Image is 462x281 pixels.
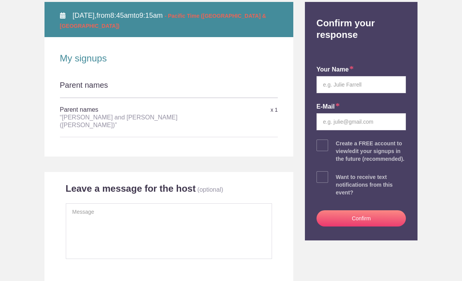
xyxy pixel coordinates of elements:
div: “[PERSON_NAME] and [PERSON_NAME] ([PERSON_NAME])” [60,114,205,129]
label: your name [317,65,354,74]
h2: Leave a message for the host [66,183,196,194]
div: Create a FREE account to view/edit your signups in the future (recommended). [336,140,406,163]
img: Calendar alt [60,12,65,19]
h5: Parent names [60,102,205,133]
span: 9:15am [139,12,163,19]
h2: Confirm your response [311,2,412,41]
p: (optional) [197,186,223,193]
input: e.g. julie@gmail.com [317,113,406,130]
span: [DATE], [73,12,97,19]
div: Parent names [60,80,278,97]
span: - Pacific Time ([GEOGRAPHIC_DATA] & [GEOGRAPHIC_DATA]) [60,13,266,29]
div: Want to receive text notifications from this event? [336,173,406,196]
button: Confirm [317,210,406,227]
span: from to [60,12,266,29]
span: 8:45am [110,12,133,19]
label: E-mail [317,102,340,111]
h2: My signups [60,53,278,64]
input: e.g. Julie Farrell [317,76,406,93]
div: x 1 [205,103,278,117]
